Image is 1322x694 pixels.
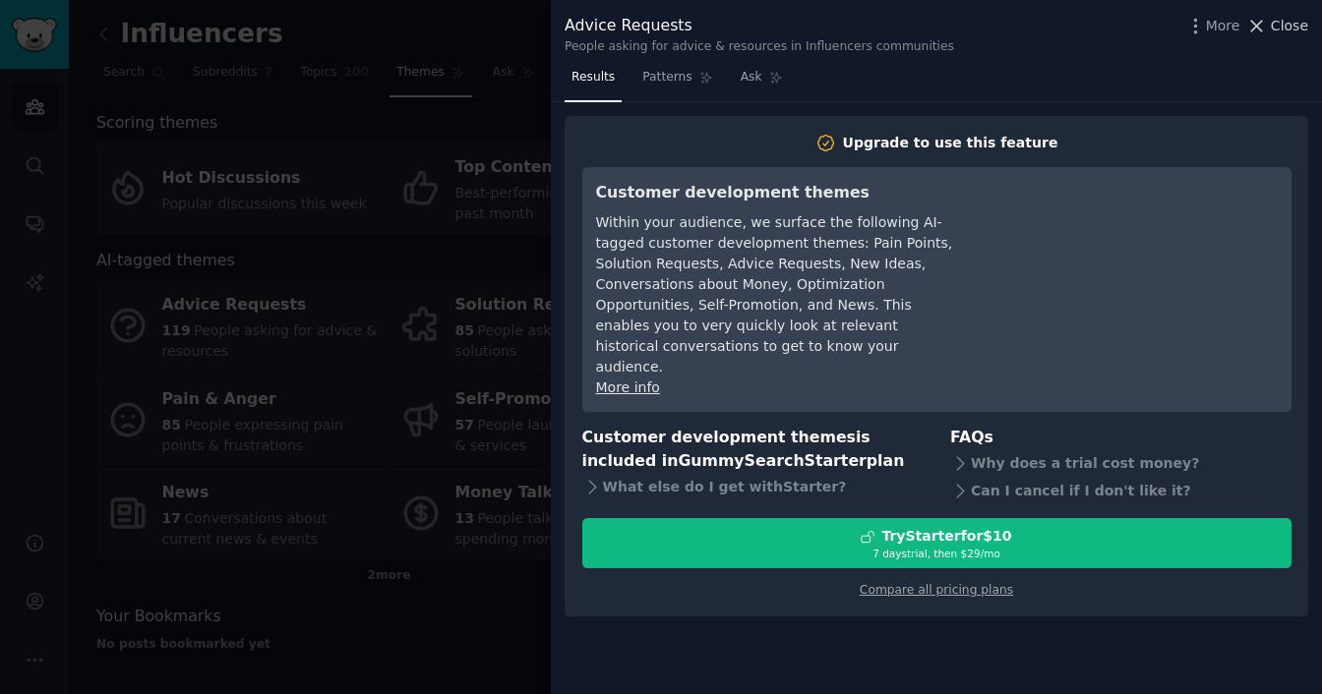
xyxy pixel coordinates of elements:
[596,181,955,205] h3: Customer development themes
[860,583,1013,597] a: Compare all pricing plans
[734,62,790,102] a: Ask
[571,69,615,87] span: Results
[1271,16,1308,36] span: Close
[582,426,924,474] h3: Customer development themes is included in plan
[596,379,660,395] a: More info
[642,69,691,87] span: Patterns
[1185,16,1240,36] button: More
[950,449,1292,477] div: Why does a trial cost money?
[582,518,1292,568] button: TryStarterfor$107 daystrial, then $29/mo
[565,38,954,56] div: People asking for advice & resources in Influencers communities
[565,62,622,102] a: Results
[582,474,924,501] div: What else do I get with Starter ?
[881,526,1011,547] div: Try Starter for $10
[596,212,955,377] div: Within your audience, we surface the following AI-tagged customer development themes: Pain Points...
[635,62,719,102] a: Patterns
[1246,16,1308,36] button: Close
[950,477,1292,504] div: Can I cancel if I don't like it?
[1206,16,1240,36] span: More
[843,133,1058,153] div: Upgrade to use this feature
[741,69,762,87] span: Ask
[565,14,954,38] div: Advice Requests
[678,451,866,470] span: GummySearch Starter
[583,547,1291,560] div: 7 days trial, then $ 29 /mo
[983,181,1278,328] iframe: YouTube video player
[950,426,1292,450] h3: FAQs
